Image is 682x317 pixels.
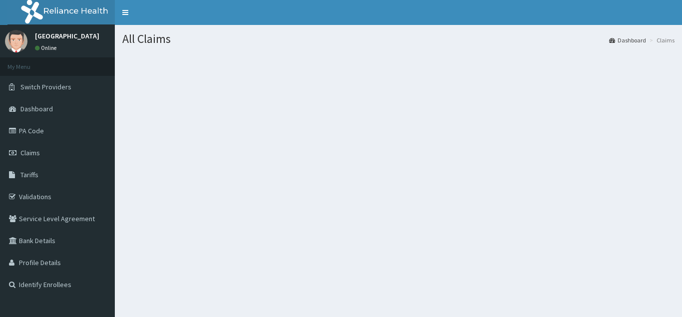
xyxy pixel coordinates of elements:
[20,170,38,179] span: Tariffs
[122,32,675,45] h1: All Claims
[609,36,646,44] a: Dashboard
[20,104,53,113] span: Dashboard
[35,32,99,39] p: [GEOGRAPHIC_DATA]
[35,44,59,51] a: Online
[20,148,40,157] span: Claims
[20,82,71,91] span: Switch Providers
[5,30,27,52] img: User Image
[647,36,675,44] li: Claims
